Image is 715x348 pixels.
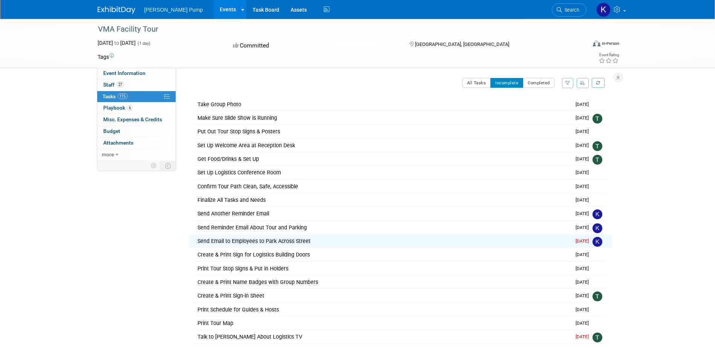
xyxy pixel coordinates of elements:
[593,264,602,274] img: Amanda Smith
[194,153,571,165] div: Get Food/Drinks & Set Up
[103,105,133,111] span: Playbook
[147,161,161,171] td: Personalize Event Tab Strip
[194,98,571,111] div: Take Group Photo
[194,194,571,206] div: Finalize All Tasks and Needs
[194,166,571,179] div: Set Up Logistics Conference Room
[97,149,176,160] a: more
[194,207,571,220] div: Send Another Reminder Email
[113,40,120,46] span: to
[194,317,571,330] div: Print Tour Map
[593,278,602,288] img: Amanda Smith
[593,319,602,329] img: Amanda Smith
[118,93,128,99] span: 11%
[194,262,571,275] div: Print Tour Stop Signs & Put in Holders
[593,40,600,46] img: Format-Inperson.png
[102,151,114,157] span: more
[593,223,602,233] img: Kelly Seliga
[593,250,602,260] img: Amanda Smith
[194,289,571,302] div: Create & Print Sign-in Sheet
[593,155,602,165] img: Teri Beth Perkins
[593,305,602,315] img: Amanda Smith
[576,143,593,148] span: [DATE]
[593,182,602,192] img: Amanda Smith
[194,221,571,234] div: Send Reminder Email About Tour and Parking
[97,114,176,125] a: Misc. Expenses & Credits
[593,196,602,206] img: Amanda Smith
[576,293,593,298] span: [DATE]
[194,276,571,288] div: Create & Print Name Badges with Group Numbers
[415,41,509,47] span: [GEOGRAPHIC_DATA], [GEOGRAPHIC_DATA]
[576,279,593,285] span: [DATE]
[593,114,602,124] img: Teri Beth Perkins
[97,102,176,114] a: Playbook6
[490,78,523,88] button: Incomplete
[593,141,602,151] img: Teri Beth Perkins
[576,334,593,339] span: [DATE]
[523,78,555,88] button: Completed
[576,115,593,121] span: [DATE]
[576,238,593,244] span: [DATE]
[97,91,176,102] a: Tasks11%
[97,68,176,79] a: Event Information
[231,39,397,52] div: Committed
[97,79,176,91] a: Staff27
[103,140,133,146] span: Attachments
[98,6,135,14] img: ExhibitDay
[137,41,150,46] span: (1 day)
[127,105,133,111] span: 6
[593,237,602,247] img: Kelly Seliga
[576,129,593,134] span: [DATE]
[116,82,124,87] span: 27
[194,248,571,261] div: Create & Print Sign for Logistics Building Doors
[576,102,593,107] span: [DATE]
[593,292,602,301] img: Teri Beth Perkins
[576,266,593,271] span: [DATE]
[194,303,571,316] div: Print Schedule for Guides & Hosts
[103,128,120,134] span: Budget
[98,40,136,46] span: [DATE] [DATE]
[593,100,602,110] img: Amanda Smith
[593,168,602,178] img: Amanda Smith
[576,156,593,162] span: [DATE]
[103,116,162,122] span: Misc. Expenses & Credits
[576,321,593,326] span: [DATE]
[194,330,571,343] div: Talk to [PERSON_NAME] About Logistics TV
[592,78,605,88] a: Refresh
[160,161,176,171] td: Toggle Event Tabs
[576,307,593,312] span: [DATE]
[103,93,128,99] span: Tasks
[576,184,593,189] span: [DATE]
[194,111,571,124] div: Make Sure Slide Show is Running
[576,252,593,257] span: [DATE]
[194,235,571,247] div: Send Email to Employees to Park Across Street
[599,53,619,57] div: Event Rating
[602,41,619,46] div: In-Person
[593,209,602,219] img: Kelly Seliga
[576,197,593,203] span: [DATE]
[97,126,176,137] a: Budget
[98,53,114,61] td: Tags
[194,180,571,193] div: Confirm Tour Path Clean, Safe, Accessible
[103,82,124,88] span: Staff
[462,78,491,88] button: All Tasks
[576,211,593,216] span: [DATE]
[576,170,593,175] span: [DATE]
[593,127,602,137] img: Amanda Smith
[596,3,611,17] img: Kelly Seliga
[95,23,575,36] div: VMA Facility Tour
[103,70,145,76] span: Event Information
[542,39,620,50] div: Event Format
[144,7,203,13] span: [PERSON_NAME] Pump
[593,333,602,342] img: Teri Beth Perkins
[97,137,176,149] a: Attachments
[194,125,571,138] div: Put Out Tour Stop Signs & Posters
[576,225,593,230] span: [DATE]
[562,7,579,13] span: Search
[194,139,571,152] div: Set Up Welcome Area at Reception Desk
[552,3,586,17] a: Search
